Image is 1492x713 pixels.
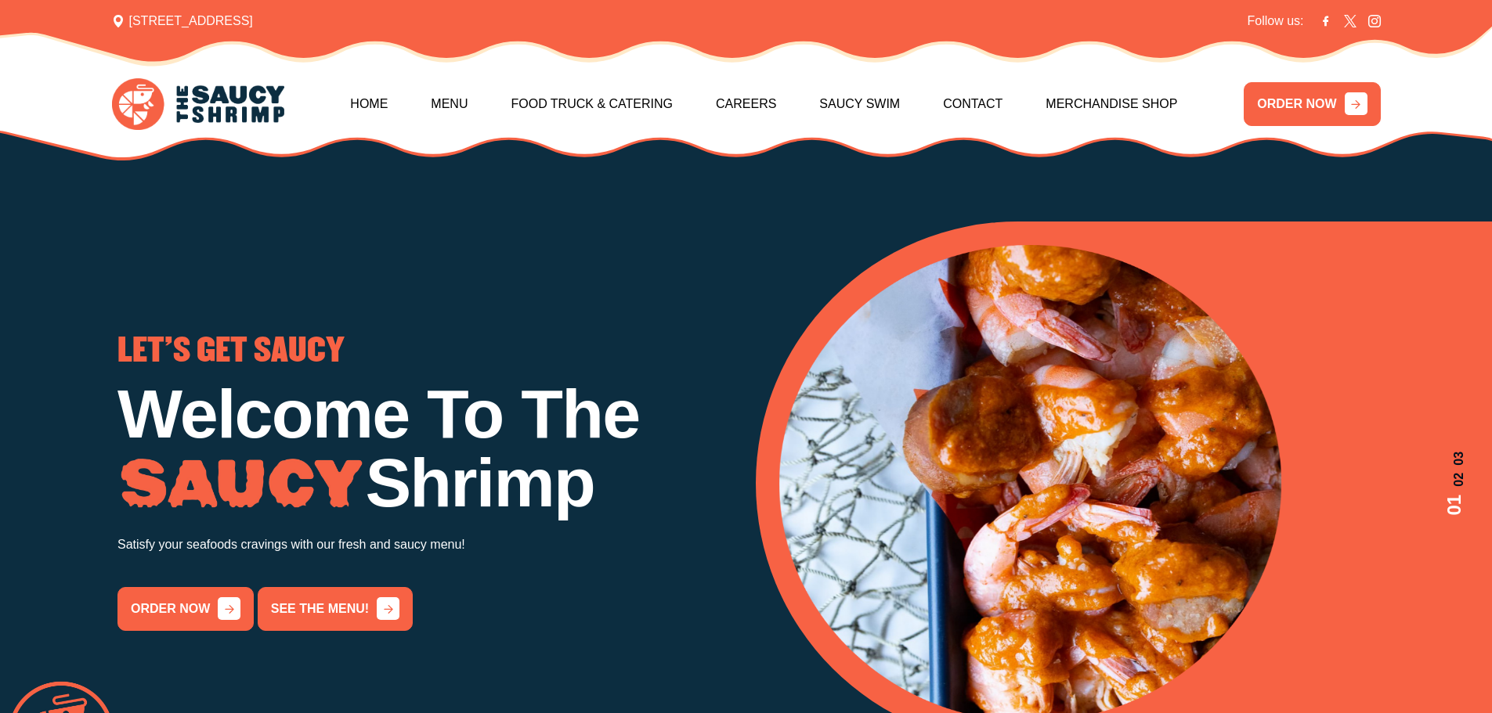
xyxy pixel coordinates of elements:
p: Satisfy your seafoods cravings with our fresh and saucy menu! [117,534,737,556]
span: 03 [1440,451,1469,465]
h1: Welcome To The Shrimp [117,380,737,517]
a: ORDER NOW [1244,82,1380,126]
a: Menu [431,70,468,138]
span: Follow us: [1247,12,1303,31]
a: Food Truck & Catering [511,70,673,138]
a: See the menu! [258,587,413,631]
a: Careers [716,70,776,138]
span: 02 [1440,473,1469,487]
a: Home [350,70,388,138]
a: Contact [943,70,1002,138]
img: Image [117,459,365,510]
a: Saucy Swim [819,70,900,138]
div: 1 / 3 [117,336,737,630]
a: order now [117,587,254,631]
img: logo [112,78,284,131]
span: [STREET_ADDRESS] [112,12,253,31]
span: LET'S GET SAUCY [117,336,345,367]
a: Merchandise Shop [1046,70,1177,138]
span: 01 [1440,495,1469,516]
